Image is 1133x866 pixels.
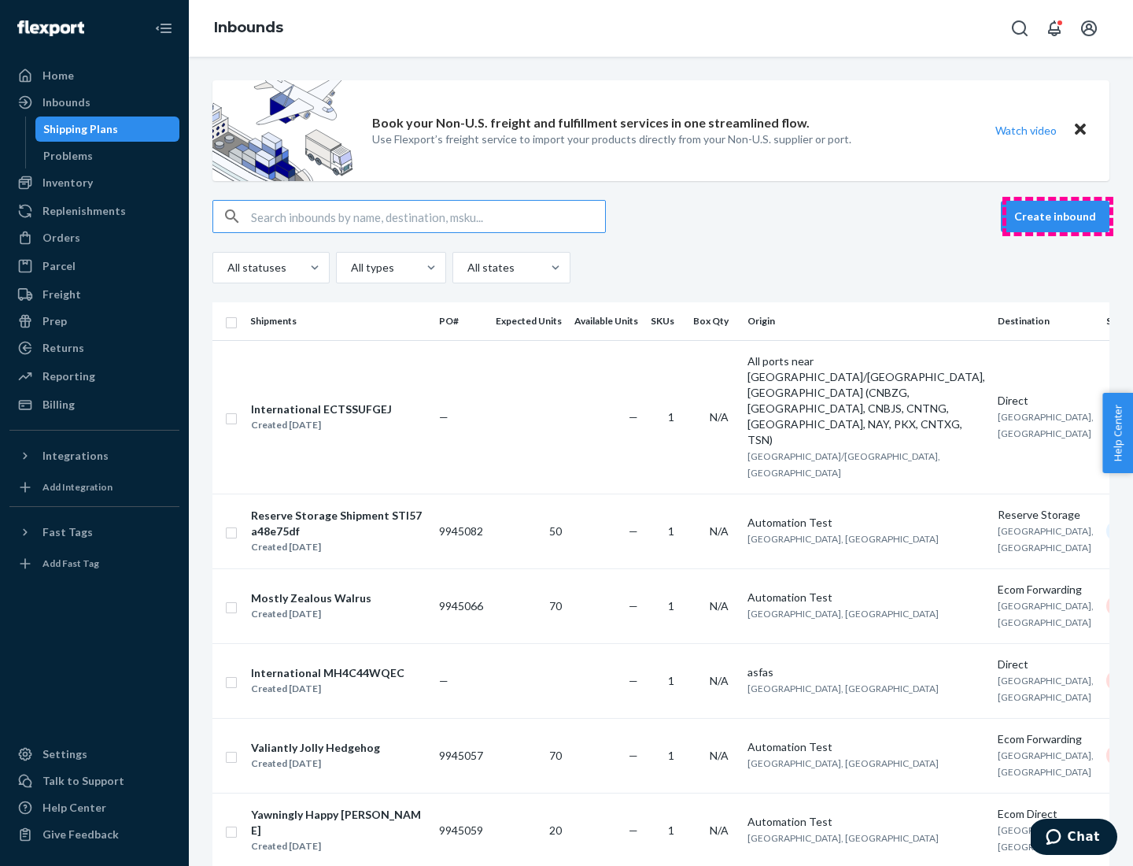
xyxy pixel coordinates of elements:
[439,410,448,424] span: —
[998,600,1094,628] span: [GEOGRAPHIC_DATA], [GEOGRAPHIC_DATA]
[251,756,380,772] div: Created [DATE]
[251,590,371,606] div: Mostly Zealous Walrus
[549,749,562,762] span: 70
[42,68,74,83] div: Home
[9,392,179,417] a: Billing
[466,260,467,276] input: All states
[9,254,179,279] a: Parcel
[668,823,674,837] span: 1
[1102,393,1133,473] button: Help Center
[42,524,93,540] div: Fast Tags
[42,746,87,762] div: Settings
[489,302,568,340] th: Expected Units
[148,13,179,44] button: Close Navigation
[741,302,991,340] th: Origin
[42,258,76,274] div: Parcel
[42,203,126,219] div: Replenishments
[9,520,179,545] button: Fast Tags
[42,827,119,842] div: Give Feedback
[9,90,179,115] a: Inbounds
[42,800,106,816] div: Help Center
[998,806,1094,822] div: Ecom Direct
[629,410,638,424] span: —
[42,557,99,570] div: Add Fast Tag
[251,402,392,417] div: International ECTSSUFGEJ
[251,606,371,622] div: Created [DATE]
[43,121,118,137] div: Shipping Plans
[747,814,985,830] div: Automation Test
[35,117,180,142] a: Shipping Plans
[42,287,81,302] div: Freight
[629,599,638,612] span: —
[42,340,84,356] div: Returns
[9,768,179,794] button: Talk to Support
[372,131,851,147] p: Use Flexport’s freight service to import your products directly from your Non-U.S. supplier or port.
[668,599,674,612] span: 1
[9,742,179,767] a: Settings
[710,599,729,612] span: N/A
[35,143,180,168] a: Problems
[991,302,1100,340] th: Destination
[985,119,1067,142] button: Watch video
[9,170,179,195] a: Inventory
[747,450,940,479] span: [GEOGRAPHIC_DATA]/[GEOGRAPHIC_DATA], [GEOGRAPHIC_DATA]
[747,832,939,844] span: [GEOGRAPHIC_DATA], [GEOGRAPHIC_DATA]
[433,718,489,793] td: 9945057
[710,524,729,538] span: N/A
[42,94,90,110] div: Inbounds
[9,822,179,847] button: Give Feedback
[710,749,729,762] span: N/A
[747,590,985,605] div: Automation Test
[17,20,84,36] img: Flexport logo
[644,302,687,340] th: SKUs
[998,749,1094,778] span: [GEOGRAPHIC_DATA], [GEOGRAPHIC_DATA]
[998,675,1094,703] span: [GEOGRAPHIC_DATA], [GEOGRAPHIC_DATA]
[549,823,562,837] span: 20
[42,448,109,464] div: Integrations
[747,757,939,769] span: [GEOGRAPHIC_DATA], [GEOGRAPHIC_DATA]
[747,608,939,620] span: [GEOGRAPHIC_DATA], [GEOGRAPHIC_DATA]
[349,260,351,276] input: All types
[747,739,985,755] div: Automation Test
[549,599,562,612] span: 70
[43,148,93,164] div: Problems
[244,302,433,340] th: Shipments
[998,657,1094,672] div: Direct
[226,260,227,276] input: All statuses
[629,749,638,762] span: —
[9,364,179,389] a: Reporting
[372,114,810,132] p: Book your Non-U.S. freight and fulfillment services in one streamlined flow.
[9,309,179,334] a: Prep
[747,683,939,694] span: [GEOGRAPHIC_DATA], [GEOGRAPHIC_DATA]
[9,198,179,224] a: Replenishments
[1001,201,1109,232] button: Create inbound
[42,397,75,413] div: Billing
[214,19,283,36] a: Inbounds
[251,807,426,838] div: Yawningly Happy [PERSON_NAME]
[42,368,95,384] div: Reporting
[998,411,1094,439] span: [GEOGRAPHIC_DATA], [GEOGRAPHIC_DATA]
[42,313,67,329] div: Prep
[668,749,674,762] span: 1
[9,475,179,500] a: Add Integration
[433,302,489,340] th: PO#
[251,740,380,756] div: Valiantly Jolly Hedgehog
[998,731,1094,747] div: Ecom Forwarding
[42,773,124,789] div: Talk to Support
[629,674,638,687] span: —
[9,282,179,307] a: Freight
[251,665,404,681] div: International MH4C44WQEC
[568,302,644,340] th: Available Units
[251,838,426,854] div: Created [DATE]
[201,6,296,51] ol: breadcrumbs
[251,201,605,232] input: Search inbounds by name, destination, msku...
[42,230,80,246] div: Orders
[9,551,179,576] a: Add Fast Tag
[710,823,729,837] span: N/A
[439,674,448,687] span: —
[9,63,179,88] a: Home
[710,674,729,687] span: N/A
[668,410,674,424] span: 1
[251,508,426,539] div: Reserve Storage Shipment STI57a48e75df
